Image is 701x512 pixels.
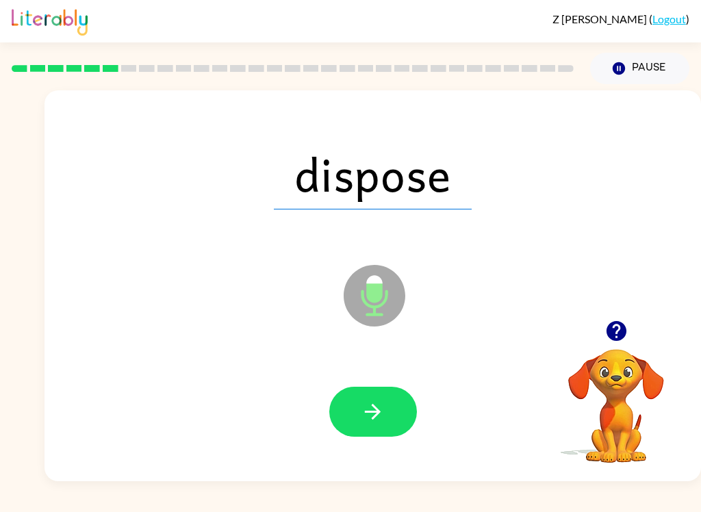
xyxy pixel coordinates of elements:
img: Literably [12,5,88,36]
span: dispose [274,138,472,209]
a: Logout [652,12,686,25]
div: ( ) [552,12,689,25]
button: Pause [590,53,689,84]
video: Your browser must support playing .mp4 files to use Literably. Please try using another browser. [548,328,685,465]
span: Z [PERSON_NAME] [552,12,649,25]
